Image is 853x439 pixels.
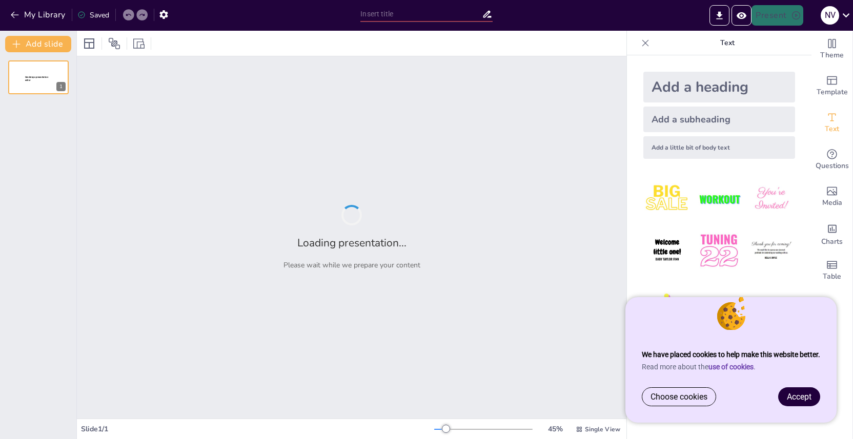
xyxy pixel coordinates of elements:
[643,136,795,159] div: Add a little bit of body text
[131,35,147,52] div: Resize presentation
[695,227,743,275] img: 5.jpeg
[642,350,820,359] strong: We have placed cookies to help make this website better.
[820,50,844,61] span: Theme
[747,175,795,223] img: 3.jpeg
[643,107,795,132] div: Add a subheading
[811,141,852,178] div: Get real-time input from your audience
[642,363,820,371] p: Read more about the .
[642,388,716,406] a: Choose cookies
[543,424,567,434] div: 45 %
[654,31,801,55] p: Text
[8,7,70,23] button: My Library
[81,35,97,52] div: Layout
[732,5,752,26] button: Preview Presentation
[747,227,795,275] img: 6.jpeg
[651,392,707,402] span: Choose cookies
[752,5,803,26] button: Present
[709,5,729,26] button: Export to PowerPoint
[8,60,69,94] div: 1
[811,178,852,215] div: Add images, graphics, shapes or video
[297,236,407,250] h2: Loading presentation...
[643,227,691,275] img: 4.jpeg
[787,392,811,402] span: Accept
[643,279,691,327] img: 7.jpeg
[5,36,71,52] button: Add slide
[360,7,481,22] input: Insert title
[821,5,839,26] button: N V
[821,236,843,247] span: Charts
[708,363,754,371] a: use of cookies
[25,76,48,81] span: Sendsteps presentation editor
[811,31,852,68] div: Change the overall theme
[81,424,434,434] div: Slide 1 / 1
[816,160,849,172] span: Questions
[643,72,795,102] div: Add a heading
[811,252,852,289] div: Add a table
[811,104,852,141] div: Add text boxes
[825,123,839,135] span: Text
[779,388,820,406] a: Accept
[817,87,848,98] span: Template
[585,425,620,433] span: Single View
[823,271,841,282] span: Table
[77,10,109,20] div: Saved
[283,260,420,270] p: Please wait while we prepare your content
[643,175,691,223] img: 1.jpeg
[822,197,842,208] span: Media
[56,82,66,91] div: 1
[821,6,839,25] div: N V
[695,175,743,223] img: 2.jpeg
[108,37,120,50] span: Position
[811,68,852,104] div: Add ready made slides
[811,215,852,252] div: Add charts and graphs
